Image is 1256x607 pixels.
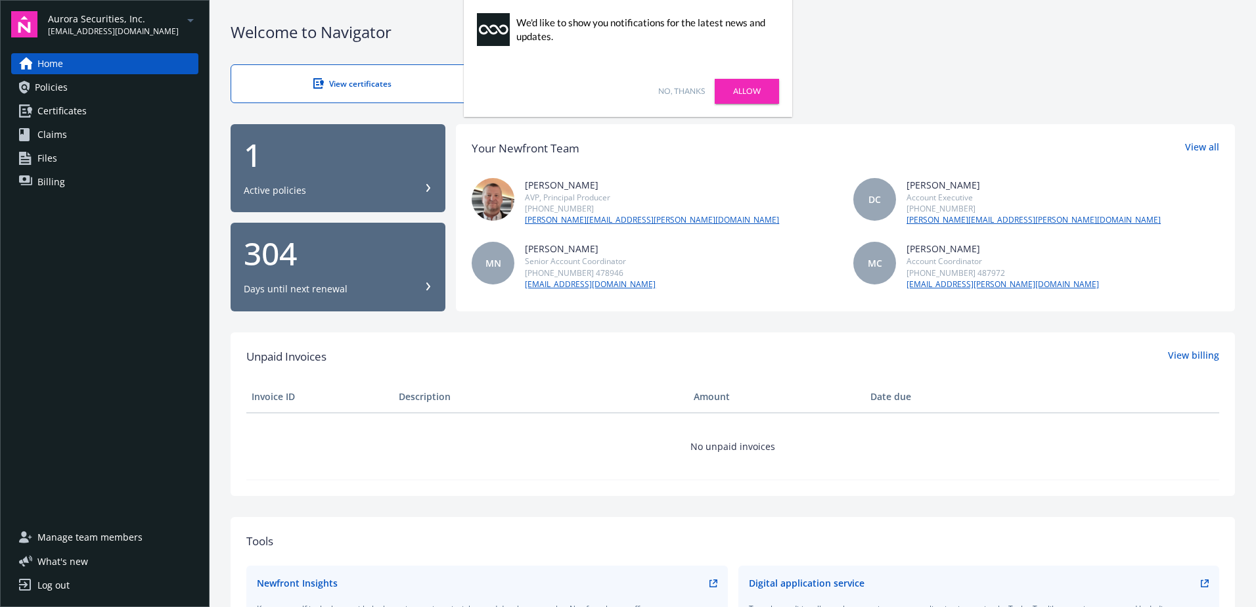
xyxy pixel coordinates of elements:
th: Date due [865,381,1012,413]
a: [EMAIL_ADDRESS][PERSON_NAME][DOMAIN_NAME] [907,279,1099,290]
div: Account Coordinator [907,256,1099,267]
span: Billing [37,171,65,192]
a: arrowDropDown [183,12,198,28]
div: We'd like to show you notifications for the latest news and updates. [516,16,773,43]
div: 1 [244,139,432,171]
span: [EMAIL_ADDRESS][DOMAIN_NAME] [48,26,179,37]
div: [PERSON_NAME] [907,242,1099,256]
a: Certificates [11,101,198,122]
div: 304 [244,238,432,269]
a: [EMAIL_ADDRESS][DOMAIN_NAME] [525,279,656,290]
div: Days until next renewal [244,282,348,296]
div: [PERSON_NAME] [525,242,656,256]
span: Claims [37,124,67,145]
button: Aurora Securities, Inc.[EMAIL_ADDRESS][DOMAIN_NAME]arrowDropDown [48,11,198,37]
span: Policies [35,77,68,98]
span: What ' s new [37,554,88,568]
div: View certificates [258,78,447,89]
a: [PERSON_NAME][EMAIL_ADDRESS][PERSON_NAME][DOMAIN_NAME] [525,214,779,226]
a: Claims [11,124,198,145]
img: photo [472,178,514,221]
div: Your Newfront Team [472,140,579,157]
span: DC [868,192,881,206]
a: No, thanks [658,85,705,97]
div: Account Executive [907,192,1161,203]
div: [PHONE_NUMBER] 487972 [907,267,1099,279]
div: [PHONE_NUMBER] [525,203,779,214]
span: MN [485,256,501,270]
button: 1Active policies [231,124,445,213]
a: Policies [11,77,198,98]
span: Files [37,148,57,169]
a: Allow [715,79,779,104]
th: Amount [688,381,865,413]
a: Files [11,148,198,169]
img: navigator-logo.svg [11,11,37,37]
div: [PHONE_NUMBER] [907,203,1161,214]
button: 304Days until next renewal [231,223,445,311]
button: What's new [11,554,109,568]
span: Certificates [37,101,87,122]
td: No unpaid invoices [246,413,1219,480]
th: Invoice ID [246,381,393,413]
span: Manage team members [37,527,143,548]
a: View certificates [231,64,474,103]
span: MC [868,256,882,270]
div: [PHONE_NUMBER] 478946 [525,267,656,279]
a: Billing [11,171,198,192]
div: Welcome to Navigator [231,21,1235,43]
div: [PERSON_NAME] [525,178,779,192]
div: Tools [246,533,1219,550]
span: Home [37,53,63,74]
th: Description [393,381,688,413]
div: Log out [37,575,70,596]
a: View billing [1168,348,1219,365]
div: Active policies [244,184,306,197]
a: Manage team members [11,527,198,548]
div: [PERSON_NAME] [907,178,1161,192]
div: AVP, Principal Producer [525,192,779,203]
div: Digital application service [749,576,864,590]
span: Unpaid Invoices [246,348,326,365]
a: View all [1185,140,1219,157]
span: Aurora Securities, Inc. [48,12,179,26]
div: Newfront Insights [257,576,338,590]
div: Senior Account Coordinator [525,256,656,267]
a: [PERSON_NAME][EMAIL_ADDRESS][PERSON_NAME][DOMAIN_NAME] [907,214,1161,226]
a: Home [11,53,198,74]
